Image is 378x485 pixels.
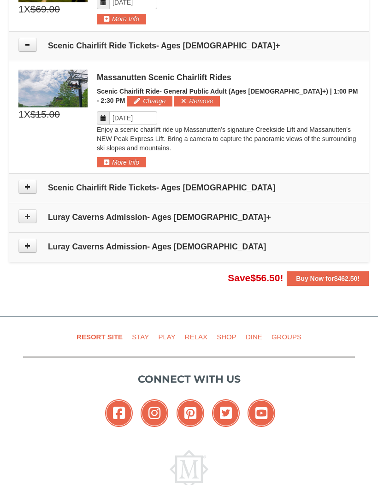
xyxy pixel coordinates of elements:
a: Relax [181,326,211,347]
h4: Scenic Chairlift Ride Tickets- Ages [DEMOGRAPHIC_DATA]+ [18,41,360,50]
span: $15.00 [30,107,60,121]
span: $69.00 [30,2,60,16]
a: Resort Site [73,326,126,347]
img: 24896431-9-664d1467.jpg [18,70,88,107]
strong: Buy Now for ! [296,275,360,282]
p: Connect with us [23,372,355,387]
span: X [24,107,30,121]
a: Play [154,326,179,347]
a: Stay [128,326,153,347]
button: Change [127,96,172,106]
p: Enjoy a scenic chairlift ride up Massanutten’s signature Creekside Lift and Massanutten's NEW Pea... [97,125,360,153]
span: 1 [18,2,24,16]
span: 1 [18,107,24,121]
div: Massanutten Scenic Chairlift Rides [97,73,360,82]
span: Scenic Chairlift Ride- General Public Adult (Ages [DEMOGRAPHIC_DATA]+) | 1:00 PM - 2:30 PM [97,88,358,104]
span: X [24,2,30,16]
button: Remove [174,96,220,106]
span: $462.50 [334,275,358,282]
button: More Info [97,14,146,24]
h4: Scenic Chairlift Ride Tickets- Ages [DEMOGRAPHIC_DATA] [18,183,360,192]
a: Groups [268,326,305,347]
span: Save ! [228,272,283,283]
a: Shop [213,326,240,347]
a: Dine [242,326,266,347]
button: More Info [97,157,146,167]
h4: Luray Caverns Admission- Ages [DEMOGRAPHIC_DATA] [18,242,360,251]
span: $56.50 [250,272,280,283]
h4: Luray Caverns Admission- Ages [DEMOGRAPHIC_DATA]+ [18,213,360,222]
button: Buy Now for$462.50! [287,271,369,286]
